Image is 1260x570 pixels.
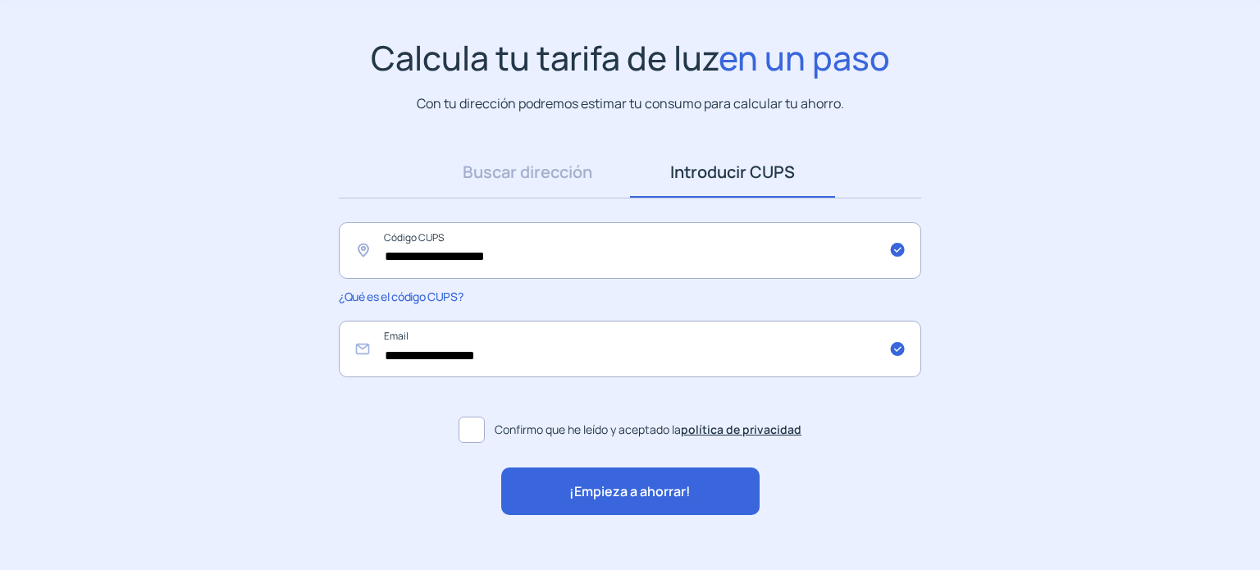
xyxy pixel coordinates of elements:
span: en un paso [719,34,890,80]
a: política de privacidad [681,422,801,437]
p: "Rapidez y buen trato al cliente" [474,536,664,557]
a: Buscar dirección [425,147,630,198]
h1: Calcula tu tarifa de luz [371,38,890,78]
img: Trustpilot [672,540,787,553]
span: Confirmo que he leído y aceptado la [495,421,801,439]
a: Introducir CUPS [630,147,835,198]
span: ¿Qué es el código CUPS? [339,289,463,304]
span: ¡Empieza a ahorrar! [569,481,691,503]
p: Con tu dirección podremos estimar tu consumo para calcular tu ahorro. [417,93,844,114]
